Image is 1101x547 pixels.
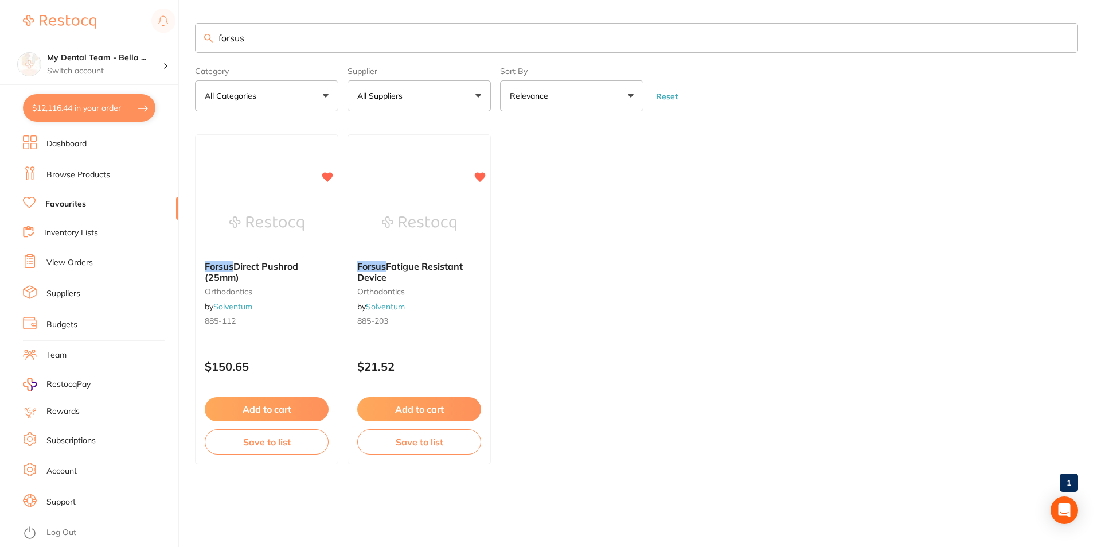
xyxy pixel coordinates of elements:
[205,261,329,282] b: Forsus Direct Pushrod (25mm)
[382,195,456,252] img: Forsus Fatigue Resistant Device
[23,378,37,391] img: RestocqPay
[205,429,329,455] button: Save to list
[366,301,405,312] a: Solventum
[23,9,96,35] a: Restocq Logo
[357,261,481,282] b: Forsus Fatigue Resistant Device
[1060,471,1078,494] a: 1
[205,360,329,373] p: $150.65
[195,67,338,76] label: Category
[348,80,491,111] button: All Suppliers
[46,406,80,417] a: Rewards
[205,301,252,312] span: by
[195,23,1078,53] input: Search Favourite Products
[348,67,491,76] label: Supplier
[205,397,329,421] button: Add to cart
[357,261,386,272] em: Forsus
[47,65,163,77] p: Switch account
[500,67,643,76] label: Sort By
[46,319,77,331] a: Budgets
[357,429,481,455] button: Save to list
[46,257,93,269] a: View Orders
[653,91,681,102] button: Reset
[195,80,338,111] button: All Categories
[23,15,96,29] img: Restocq Logo
[213,301,252,312] a: Solventum
[205,261,298,282] span: Direct Pushrod (25mm)
[46,435,96,447] a: Subscriptions
[205,316,236,326] span: 885-112
[23,378,91,391] a: RestocqPay
[46,169,110,181] a: Browse Products
[500,80,643,111] button: Relevance
[229,195,304,252] img: Forsus Direct Pushrod (25mm)
[357,360,481,373] p: $21.52
[205,90,261,102] p: All Categories
[46,288,80,300] a: Suppliers
[510,90,553,102] p: Relevance
[45,199,86,210] a: Favourites
[205,261,233,272] em: Forsus
[357,261,463,282] span: Fatigue Resistant Device
[18,53,41,76] img: My Dental Team - Bella Vista
[23,524,175,542] button: Log Out
[357,301,405,312] span: by
[46,527,76,538] a: Log Out
[46,465,77,477] a: Account
[357,90,407,102] p: All Suppliers
[1051,496,1078,524] div: Open Intercom Messenger
[357,316,388,326] span: 885-203
[205,287,329,296] small: orthodontics
[47,52,163,64] h4: My Dental Team - Bella Vista
[357,287,481,296] small: orthodontics
[357,397,481,421] button: Add to cart
[46,379,91,390] span: RestocqPay
[46,350,67,361] a: Team
[44,227,98,239] a: Inventory Lists
[46,496,76,508] a: Support
[46,138,87,150] a: Dashboard
[23,94,155,122] button: $12,116.44 in your order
